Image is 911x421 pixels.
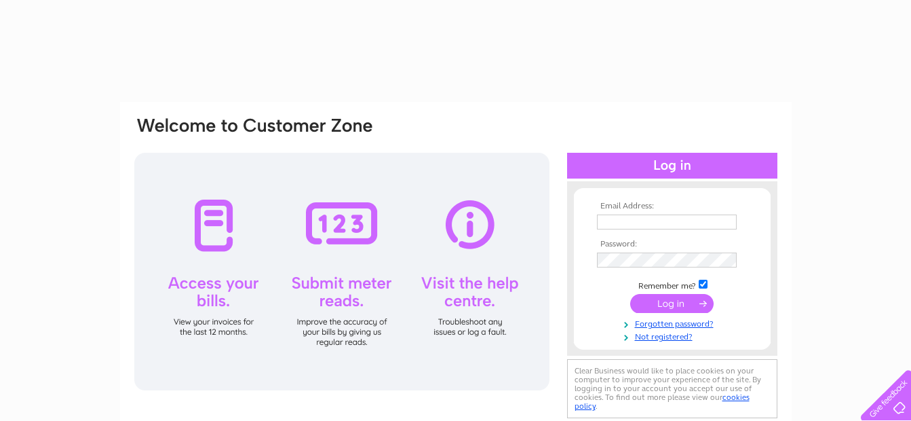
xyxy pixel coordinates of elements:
[594,240,751,249] th: Password:
[597,329,751,342] a: Not registered?
[567,359,777,418] div: Clear Business would like to place cookies on your computer to improve your experience of the sit...
[594,278,751,291] td: Remember me?
[630,294,714,313] input: Submit
[575,392,750,411] a: cookies policy
[597,316,751,329] a: Forgotten password?
[594,202,751,211] th: Email Address:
